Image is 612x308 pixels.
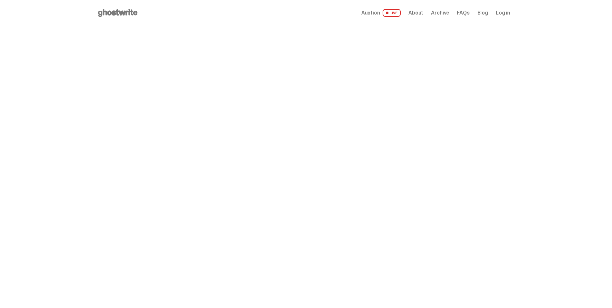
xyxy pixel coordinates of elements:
a: Archive [431,10,449,15]
a: About [408,10,423,15]
a: Blog [477,10,488,15]
span: Auction [361,10,380,15]
a: FAQs [457,10,469,15]
a: Log in [496,10,510,15]
span: LIVE [383,9,401,17]
a: Auction LIVE [361,9,401,17]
